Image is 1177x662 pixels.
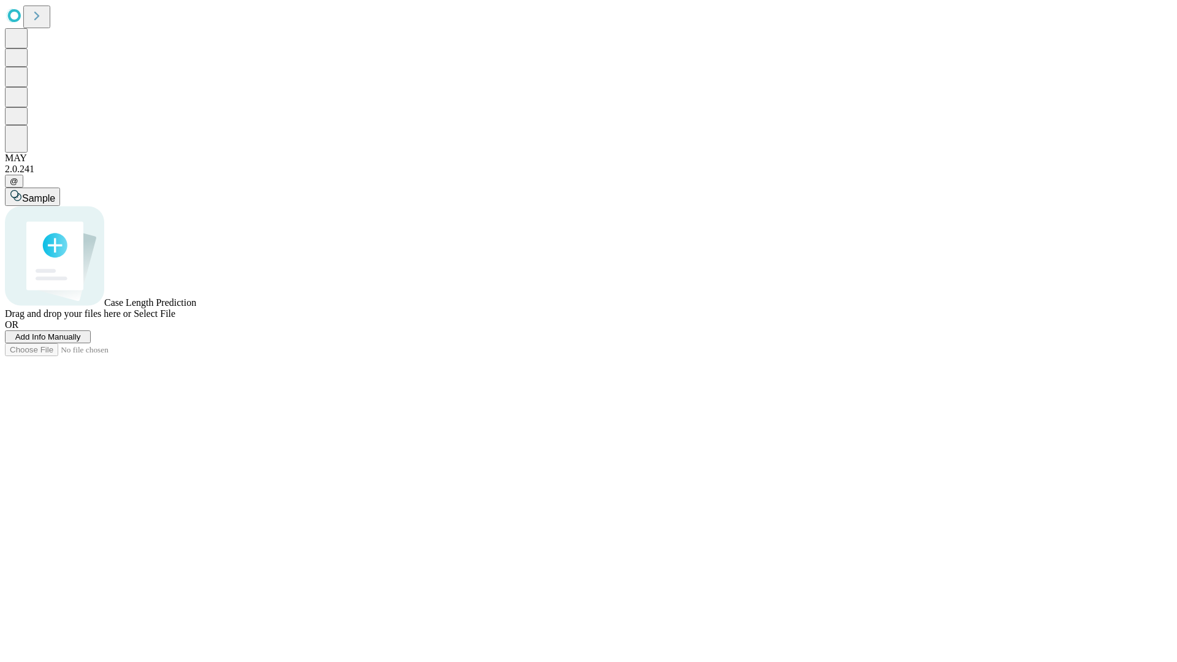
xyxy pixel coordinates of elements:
div: 2.0.241 [5,164,1172,175]
span: Select File [134,308,175,319]
span: @ [10,177,18,186]
span: OR [5,319,18,330]
div: MAY [5,153,1172,164]
span: Add Info Manually [15,332,81,341]
button: Add Info Manually [5,330,91,343]
button: Sample [5,188,60,206]
span: Sample [22,193,55,204]
span: Case Length Prediction [104,297,196,308]
button: @ [5,175,23,188]
span: Drag and drop your files here or [5,308,131,319]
